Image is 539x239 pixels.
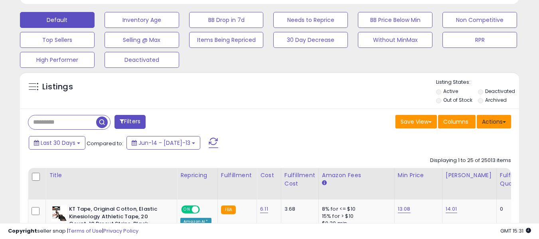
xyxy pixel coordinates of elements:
[284,205,312,213] div: 3.68
[180,171,214,180] div: Repricing
[322,213,388,220] div: 15% for > $10
[322,205,388,213] div: 8% for <= $10
[20,32,95,48] button: Top Sellers
[260,205,268,213] a: 6.11
[105,12,179,28] button: Inventory Age
[398,171,439,180] div: Min Price
[485,97,507,103] label: Archived
[446,171,493,180] div: [PERSON_NAME]
[395,115,437,128] button: Save View
[442,12,517,28] button: Non Competitive
[358,12,432,28] button: BB Price Below Min
[20,12,95,28] button: Default
[105,52,179,68] button: Deactivated
[443,118,468,126] span: Columns
[29,136,85,150] button: Last 30 Days
[430,157,511,164] div: Displaying 1 to 25 of 25013 items
[477,115,511,128] button: Actions
[284,171,315,188] div: Fulfillment Cost
[105,32,179,48] button: Selling @ Max
[436,79,519,86] p: Listing States:
[41,139,75,147] span: Last 30 Days
[485,88,515,95] label: Deactivated
[322,180,327,187] small: Amazon Fees.
[358,32,432,48] button: Without MinMax
[189,32,264,48] button: Items Being Repriced
[221,205,236,214] small: FBA
[68,227,102,235] a: Terms of Use
[182,206,192,213] span: ON
[443,88,458,95] label: Active
[199,206,211,213] span: OFF
[500,227,531,235] span: 2025-08-13 15:31 GMT
[103,227,138,235] a: Privacy Policy
[443,97,472,103] label: Out of Stock
[115,115,146,129] button: Filters
[87,140,123,147] span: Compared to:
[8,227,37,235] strong: Copyright
[138,139,190,147] span: Jun-14 - [DATE]-13
[42,81,73,93] h5: Listings
[189,12,264,28] button: BB Drop in 7d
[221,171,253,180] div: Fulfillment
[49,171,174,180] div: Title
[126,136,200,150] button: Jun-14 - [DATE]-13
[500,171,527,188] div: Fulfillable Quantity
[322,171,391,180] div: Amazon Fees
[20,52,95,68] button: High Performer
[273,32,348,48] button: 30 Day Decrease
[260,171,278,180] div: Cost
[398,205,411,213] a: 13.08
[438,115,476,128] button: Columns
[442,32,517,48] button: RPR
[273,12,348,28] button: Needs to Reprice
[51,205,67,221] img: 41z8NEOs2qL._SL40_.jpg
[69,205,166,230] b: KT Tape, Original Cotton, Elastic Kinesiology Athletic Tape, 20 Count, 10 Precut Strips, Black
[500,205,525,213] div: 0
[446,205,457,213] a: 14.01
[8,227,138,235] div: seller snap | |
